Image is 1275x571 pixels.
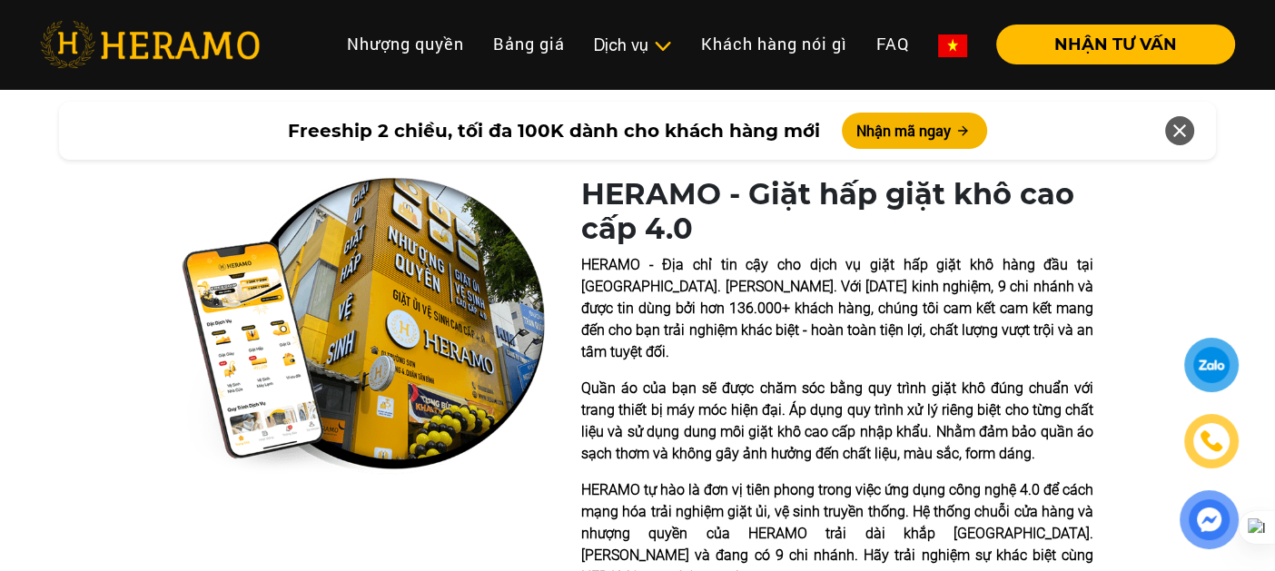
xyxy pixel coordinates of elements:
[996,25,1235,64] button: NHẬN TƯ VẤN
[40,21,260,68] img: heramo-logo.png
[1201,431,1222,451] img: phone-icon
[1187,417,1236,466] a: phone-icon
[581,177,1093,247] h1: HERAMO - Giặt hấp giặt khô cao cấp 4.0
[581,254,1093,363] p: HERAMO - Địa chỉ tin cậy cho dịch vụ giặt hấp giặt khô hàng đầu tại [GEOGRAPHIC_DATA]. [PERSON_NA...
[862,25,924,64] a: FAQ
[581,378,1093,465] p: Quần áo của bạn sẽ được chăm sóc bằng quy trình giặt khô đúng chuẩn với trang thiết bị máy móc hi...
[687,25,862,64] a: Khách hàng nói gì
[982,36,1235,53] a: NHẬN TƯ VẤN
[938,34,967,57] img: vn-flag.png
[479,25,579,64] a: Bảng giá
[842,113,987,149] button: Nhận mã ngay
[332,25,479,64] a: Nhượng quyền
[653,37,672,55] img: subToggleIcon
[182,177,545,475] img: heramo-quality-banner
[594,33,672,57] div: Dịch vụ
[288,117,820,144] span: Freeship 2 chiều, tối đa 100K dành cho khách hàng mới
